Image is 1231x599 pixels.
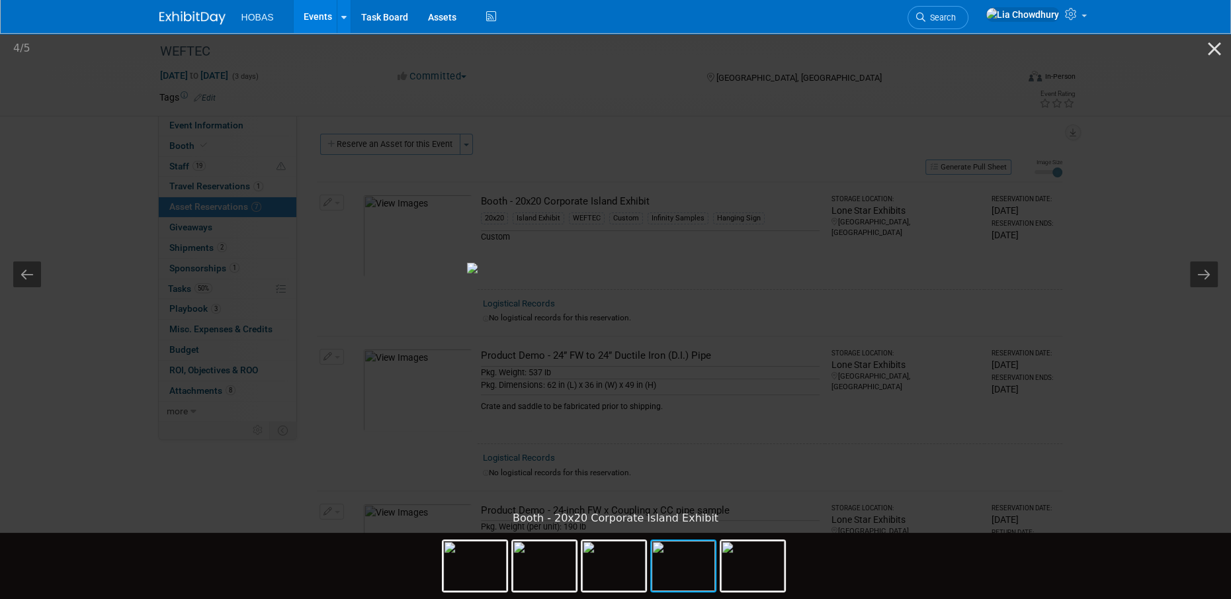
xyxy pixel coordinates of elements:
[241,12,274,23] span: HOBAS
[13,261,41,287] button: Previous slide
[986,7,1060,22] img: Lia Chowdhury
[467,263,765,273] img: Booth - 20x20 Corporate Island Exhibit
[1198,33,1231,64] button: Close gallery
[24,42,30,54] span: 5
[908,6,968,29] a: Search
[1190,261,1218,287] button: Next slide
[13,42,20,54] span: 4
[925,13,956,23] span: Search
[159,11,226,24] img: ExhibitDay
